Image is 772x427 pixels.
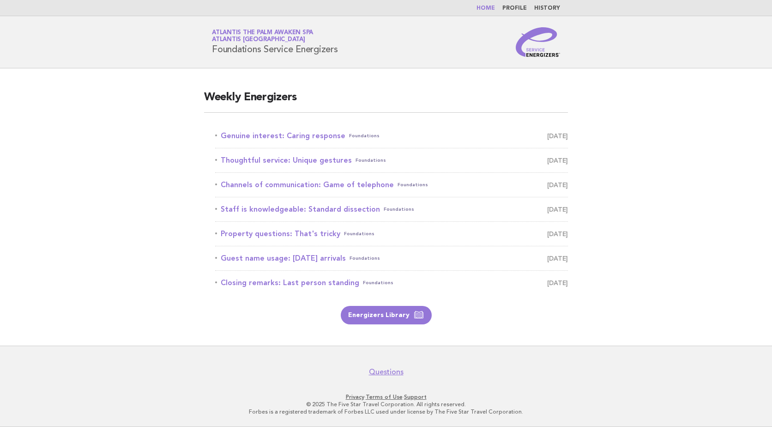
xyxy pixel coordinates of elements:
[215,178,568,191] a: Channels of communication: Game of telephoneFoundations [DATE]
[344,227,374,240] span: Foundations
[547,276,568,289] span: [DATE]
[476,6,495,11] a: Home
[356,154,386,167] span: Foundations
[341,306,432,324] a: Energizers Library
[547,227,568,240] span: [DATE]
[215,203,568,216] a: Staff is knowledgeable: Standard dissectionFoundations [DATE]
[103,408,669,415] p: Forbes is a registered trademark of Forbes LLC used under license by The Five Star Travel Corpora...
[384,203,414,216] span: Foundations
[547,203,568,216] span: [DATE]
[212,30,313,43] a: Atlantis The Palm Awaken SpaAtlantis [GEOGRAPHIC_DATA]
[212,30,338,54] h1: Foundations Service Energizers
[215,129,568,142] a: Genuine interest: Caring responseFoundations [DATE]
[212,37,305,43] span: Atlantis [GEOGRAPHIC_DATA]
[547,129,568,142] span: [DATE]
[363,276,393,289] span: Foundations
[534,6,560,11] a: History
[547,178,568,191] span: [DATE]
[103,401,669,408] p: © 2025 The Five Star Travel Corporation. All rights reserved.
[404,394,427,400] a: Support
[502,6,527,11] a: Profile
[398,178,428,191] span: Foundations
[215,227,568,240] a: Property questions: That's trickyFoundations [DATE]
[215,154,568,167] a: Thoughtful service: Unique gesturesFoundations [DATE]
[215,252,568,265] a: Guest name usage: [DATE] arrivalsFoundations [DATE]
[547,154,568,167] span: [DATE]
[366,394,403,400] a: Terms of Use
[350,252,380,265] span: Foundations
[547,252,568,265] span: [DATE]
[215,276,568,289] a: Closing remarks: Last person standingFoundations [DATE]
[204,90,568,113] h2: Weekly Energizers
[516,27,560,57] img: Service Energizers
[103,393,669,401] p: · ·
[346,394,364,400] a: Privacy
[349,129,380,142] span: Foundations
[369,367,404,377] a: Questions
